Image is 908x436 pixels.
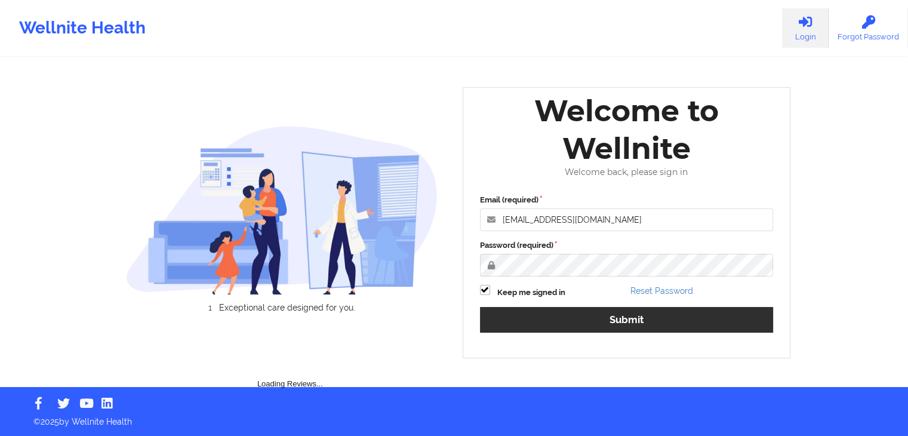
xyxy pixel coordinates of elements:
li: Exceptional care designed for you. [137,303,438,312]
input: Email address [480,208,774,231]
div: Loading Reviews... [126,333,454,390]
p: © 2025 by Wellnite Health [25,407,883,428]
label: Keep me signed in [497,287,565,299]
div: Welcome to Wellnite [472,92,782,167]
a: Forgot Password [829,8,908,48]
div: Welcome back, please sign in [472,167,782,177]
label: Email (required) [480,194,774,206]
a: Login [782,8,829,48]
button: Submit [480,307,774,333]
label: Password (required) [480,240,774,251]
img: wellnite-auth-hero_200.c722682e.png [126,125,438,294]
a: Reset Password [630,286,693,296]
